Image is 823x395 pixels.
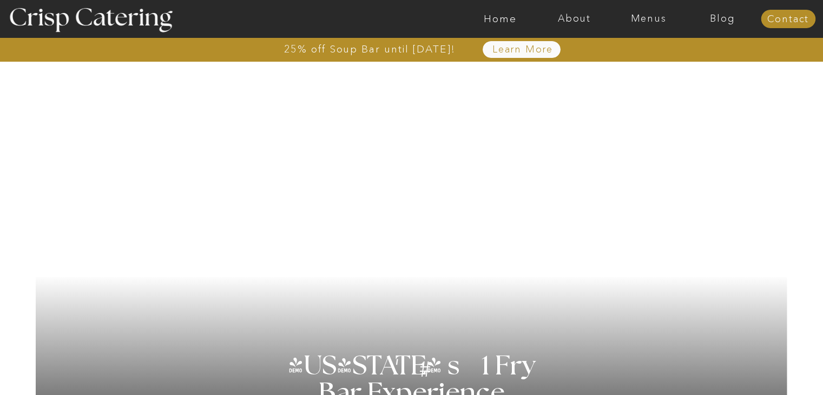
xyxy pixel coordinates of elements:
[245,44,495,55] a: 25% off Soup Bar until [DATE]!
[537,14,611,24] a: About
[686,14,760,24] a: Blog
[761,14,815,25] a: Contact
[468,44,578,55] a: Learn More
[611,14,686,24] a: Menus
[396,359,457,390] h3: #
[463,14,537,24] a: Home
[375,353,419,380] h3: '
